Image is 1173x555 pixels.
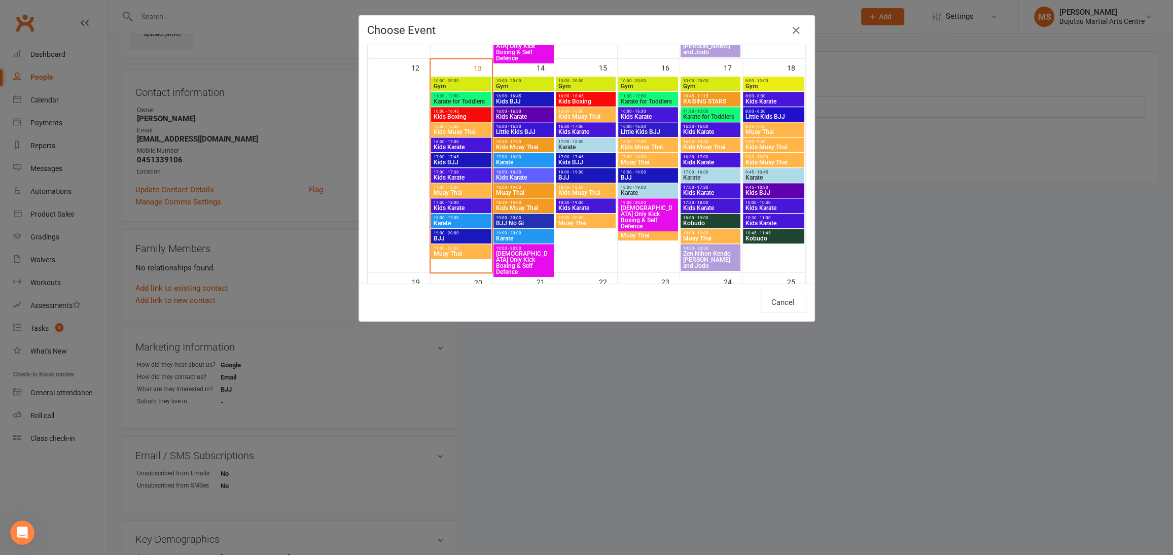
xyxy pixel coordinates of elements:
span: Kids Karate [683,129,738,135]
span: 17:30 - 18:00 [683,200,738,205]
span: BJJ No Gi [495,220,551,226]
span: Muay Thai [620,232,676,238]
span: 11:30 - 12:00 [683,109,738,114]
button: Close [788,22,804,39]
span: Gym [745,83,802,89]
span: Kids Karate [495,175,551,181]
h4: Choose Event [367,24,806,37]
span: Little Kids BJJ [495,129,551,135]
span: Karate [620,190,676,196]
textarea: Message… [9,311,194,328]
span: 18:00 - 19:00 [433,216,489,220]
span: 9:45 - 10:45 [745,170,802,175]
span: 16:00 - 16:30 [620,109,676,114]
span: Kids BJJ [745,190,802,196]
span: 15:30 - 16:00 [683,124,738,129]
span: 17:00 - 18:00 [620,155,676,159]
span: Kids Karate [745,220,802,226]
span: 19:00 - 20:00 [495,231,551,235]
span: Gym [433,83,489,89]
div: Jia says… [8,73,195,216]
span: Muay Thai [433,251,489,257]
span: 18:00 - 19:00 [495,185,551,190]
span: Zen Nihon Kendo [PERSON_NAME] and Jodo [683,251,738,269]
span: Zen Nihon Kendo [PERSON_NAME] and Jodo [683,37,738,55]
span: 16:00 - 16:30 [558,109,614,114]
span: 16:30 - 17:00 [558,124,614,129]
button: Home [159,4,178,23]
div: 25 [787,273,805,290]
button: Upload attachment [16,332,24,340]
span: [DEMOGRAPHIC_DATA] Only Kick Boxing & Self Defence [620,205,676,229]
span: Karate [558,144,614,150]
span: 10:00 - 20:00 [558,79,614,83]
iframe: Intercom live chat [10,521,34,545]
span: 1 [28,294,50,304]
span: Karate [433,220,489,226]
span: Kids Karate [433,144,489,150]
span: Kids Karate [558,129,614,135]
button: 2 [51,289,75,309]
span: 19:00 - 20:00 [495,216,551,220]
span: 19:00 - 20:00 [558,216,614,220]
span: 17:00 - 18:00 [495,155,551,159]
span: Gym [558,83,614,89]
span: Karate [745,175,802,181]
span: Kids Karate [433,205,489,211]
span: 10:00 - 20:00 [620,79,676,83]
span: 18:00 - 19:00 [683,216,738,220]
span: Kids Karate [683,190,738,196]
span: 16:30 - 17:00 [683,155,738,159]
span: Karate [683,175,738,181]
span: Muay Thai [620,159,676,165]
span: 10:00 - 10:30 [745,200,802,205]
span: 17:30 - 18:00 [433,200,489,205]
span: 10:00 - 20:00 [433,79,489,83]
span: 9:30 - 10:00 [745,155,802,159]
span: Kids Karate [495,114,551,120]
span: 17:00 - 18:00 [433,185,489,190]
span: 16:00 - 16:45 [558,94,614,98]
span: Kids Karate [745,205,802,211]
button: Cancel [760,292,806,313]
span: 10:45 - 11:15 [683,94,738,98]
span: Karate [495,235,551,241]
span: BJJ [558,175,614,181]
span: Kids Muay Thai [433,129,489,135]
span: 17:00 - 17:30 [683,185,738,190]
span: 19:00 - 20:00 [433,246,489,251]
span: 16:00 - 16:30 [620,124,676,129]
button: Start recording [64,332,73,340]
div: Jia says… [8,50,195,73]
span: Kids BJJ [558,159,614,165]
span: 16:30 - 17:00 [495,140,551,144]
span: Karate for Toddlers [620,98,676,105]
span: Kids Muay Thai [495,144,551,150]
div: Profile image for Jia [29,6,45,22]
span: 16:00 - 16:45 [495,94,551,98]
span: 16:00 - 16:45 [433,109,489,114]
div: 13 [474,59,492,76]
span: 8:45 - 9:45 [745,124,802,129]
span: Kobudo [745,235,802,241]
span: Gym [683,83,738,89]
span: Little Kids BJJ [620,129,676,135]
span: Kids Karate [558,205,614,211]
div: Profile image for Jia [54,51,64,61]
h1: Jia [49,5,59,13]
div: Close [178,4,196,22]
span: 16:00 - 16:30 [495,124,551,129]
div: 19 [412,273,430,290]
span: Kids Karate [620,114,676,120]
span: Muay Thai [745,129,802,135]
span: 17:00 - 18:00 [683,170,738,175]
span: 19:00 - 20:00 [620,200,676,205]
span: BJJ [433,235,489,241]
span: Kids Muay Thai [745,159,802,165]
span: Kids Karate [683,205,738,211]
h2: How satisfied are you with your Clubworx customer support? [27,230,148,262]
span: 18:00 - 19:00 [620,170,676,175]
span: Kids Muay Thai [745,144,802,150]
div: joined the conversation [67,52,148,61]
span: 10:00 - 20:00 [495,79,551,83]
